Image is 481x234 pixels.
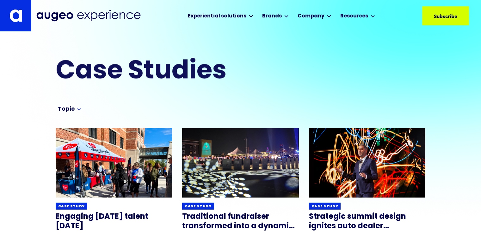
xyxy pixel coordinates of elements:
[77,108,81,111] img: Arrow symbol in bright blue pointing down to indicate an expanded section.
[422,6,469,25] a: Subscribe
[340,12,368,20] div: Resources
[311,204,338,209] div: Case study
[298,12,324,20] div: Company
[262,12,282,20] div: Brands
[56,212,172,231] h3: Engaging [DATE] talent [DATE]
[182,212,299,231] h3: Traditional fundraiser transformed into a dynamic experience
[58,106,75,113] div: Topic
[36,10,141,22] img: Augeo Experience business unit full logo in midnight blue.
[188,12,246,20] div: Experiential solutions
[56,59,273,85] h2: Case Studies
[58,204,85,209] div: Case study
[309,212,426,231] h3: Strategic summit design ignites auto dealer performance
[9,9,22,22] img: Augeo's "a" monogram decorative logo in white.
[185,204,212,209] div: Case study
